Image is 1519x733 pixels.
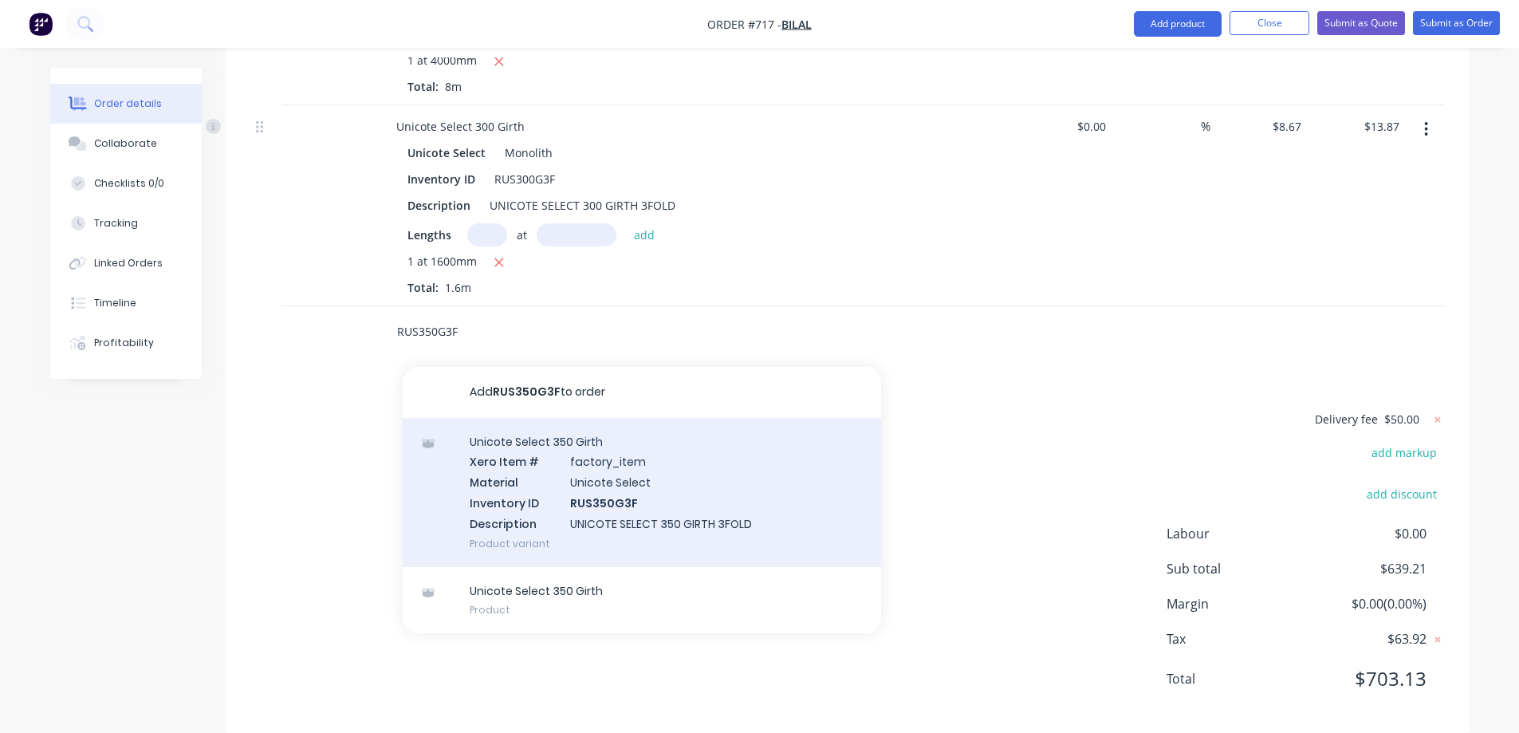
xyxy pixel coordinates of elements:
button: Timeline [50,283,202,323]
span: $50.00 [1384,411,1419,428]
div: Checklists 0/0 [94,176,164,191]
button: Order details [50,84,202,124]
button: add markup [1364,442,1446,463]
img: Factory [29,12,53,36]
span: $639.21 [1308,559,1426,578]
a: Bilal [781,17,812,32]
span: 8m [439,79,468,94]
span: Order #717 - [707,17,781,32]
button: AddRUS350G3Fto order [403,367,881,418]
span: Tax [1167,629,1308,648]
button: Submit as Quote [1317,11,1405,35]
div: Linked Orders [94,256,163,270]
span: % [1201,117,1210,136]
span: $63.92 [1308,629,1426,648]
span: at [517,227,527,243]
button: Close [1230,11,1309,35]
span: Margin [1167,594,1308,613]
div: Inventory ID [401,167,482,191]
input: Start typing to add a product... [396,316,715,348]
button: Linked Orders [50,243,202,283]
button: Tracking [50,203,202,243]
span: 1 at 1600mm [407,253,477,273]
div: Unicote Select [407,141,492,164]
span: Total [1167,669,1308,688]
div: Monolith [498,141,553,164]
span: Sub total [1167,559,1308,578]
span: $0.00 ( 0.00 %) [1308,594,1426,613]
span: Total: [407,280,439,295]
button: Add product [1134,11,1222,37]
span: $0.00 [1308,524,1426,543]
div: Collaborate [94,136,157,151]
button: Submit as Order [1413,11,1500,35]
span: 1.6m [439,280,478,295]
span: Total: [407,79,439,94]
div: RUS300G3F [488,167,561,191]
span: 1 at 4000mm [407,52,477,72]
span: Lengths [407,227,451,243]
div: Tracking [94,216,138,231]
button: Checklists 0/0 [50,164,202,203]
button: Collaborate [50,124,202,164]
div: Timeline [94,296,136,310]
div: Order details [94,97,162,111]
button: Profitability [50,323,202,363]
div: Profitability [94,336,154,350]
div: Description [401,194,477,217]
div: Unicote Select 300 Girth [384,115,537,138]
span: Labour [1167,524,1308,543]
button: add discount [1359,483,1446,504]
div: UNICOTE SELECT 300 GIRTH 3FOLD [483,194,682,217]
span: Delivery fee [1315,412,1378,427]
span: $703.13 [1308,664,1426,693]
button: add [626,223,663,245]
